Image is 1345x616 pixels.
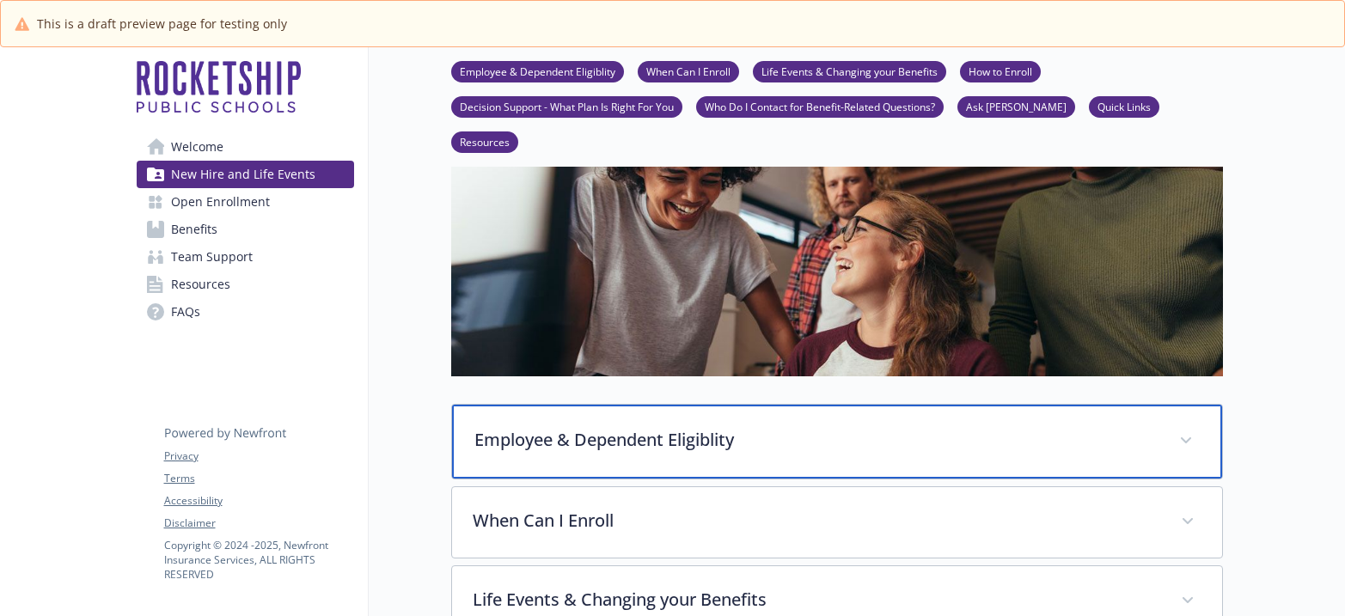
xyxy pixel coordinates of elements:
p: When Can I Enroll [473,508,1160,534]
a: Ask [PERSON_NAME] [957,98,1075,114]
a: Resources [137,271,354,298]
img: new hire page banner [451,64,1223,376]
a: Decision Support - What Plan Is Right For You [451,98,682,114]
span: New Hire and Life Events [171,161,315,188]
div: When Can I Enroll [452,487,1222,558]
a: Who Do I Contact for Benefit-Related Questions? [696,98,944,114]
a: Terms [164,471,353,486]
span: Open Enrollment [171,188,270,216]
span: Resources [171,271,230,298]
p: Life Events & Changing your Benefits [473,587,1160,613]
a: Benefits [137,216,354,243]
div: Employee & Dependent Eligiblity [452,405,1222,479]
a: Team Support [137,243,354,271]
p: Employee & Dependent Eligiblity [474,427,1159,453]
a: Resources [451,133,518,149]
span: FAQs [171,298,200,326]
a: Welcome [137,133,354,161]
a: Employee & Dependent Eligiblity [451,63,624,79]
a: Life Events & Changing your Benefits [753,63,946,79]
a: Open Enrollment [137,188,354,216]
a: Quick Links [1089,98,1159,114]
span: Team Support [171,243,253,271]
a: Accessibility [164,493,353,509]
span: Benefits [171,216,217,243]
a: How to Enroll [960,63,1041,79]
a: Privacy [164,448,353,464]
a: When Can I Enroll [638,63,739,79]
span: Welcome [171,133,223,161]
a: Disclaimer [164,515,353,531]
a: FAQs [137,298,354,326]
span: This is a draft preview page for testing only [37,15,287,33]
p: Copyright © 2024 - 2025 , Newfront Insurance Services, ALL RIGHTS RESERVED [164,538,353,582]
a: New Hire and Life Events [137,161,354,188]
